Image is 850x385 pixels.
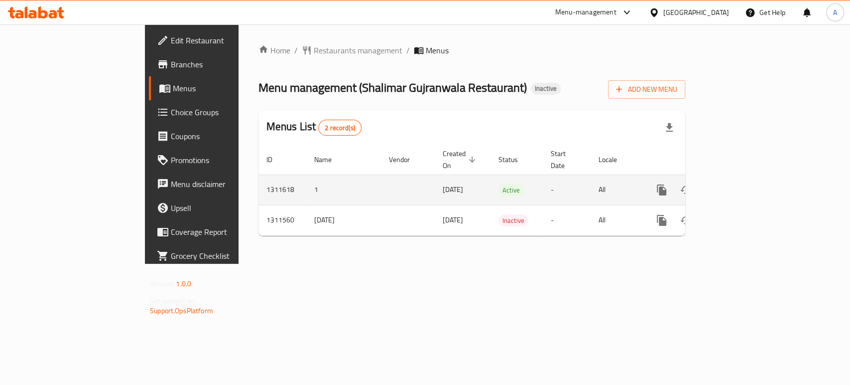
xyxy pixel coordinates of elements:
span: Name [314,154,345,166]
a: Menu disclaimer [149,172,287,196]
div: [GEOGRAPHIC_DATA] [663,7,729,18]
nav: breadcrumb [258,44,685,56]
span: [DATE] [443,213,463,226]
span: Add New Menu [616,83,677,96]
span: Restaurants management [314,44,402,56]
span: Menus [426,44,449,56]
td: [DATE] [306,205,381,235]
div: Export file [657,116,681,140]
a: Upsell [149,196,287,220]
button: Add New Menu [608,80,685,99]
td: All [591,205,642,235]
a: Promotions [149,148,287,172]
span: A [833,7,837,18]
span: Branches [171,58,279,70]
span: Promotions [171,154,279,166]
span: Locale [599,154,630,166]
a: Choice Groups [149,100,287,124]
td: 1 [306,175,381,205]
a: Coupons [149,124,287,148]
span: Coverage Report [171,226,279,238]
a: Support.OpsPlatform [150,304,213,317]
div: Inactive [531,83,561,95]
span: Active [498,185,524,196]
span: 1.0.0 [176,277,191,290]
span: Choice Groups [171,106,279,118]
td: - [543,205,591,235]
div: Inactive [498,214,528,226]
a: Restaurants management [302,44,402,56]
a: Coverage Report [149,220,287,244]
span: Grocery Checklist [171,250,279,262]
span: Status [498,154,531,166]
a: Branches [149,52,287,76]
div: Menu-management [555,6,616,18]
span: Inactive [531,84,561,93]
span: Version: [150,277,174,290]
button: Change Status [674,208,698,232]
span: Coupons [171,130,279,142]
h2: Menus List [266,119,362,136]
span: ID [266,154,285,166]
table: enhanced table [258,145,753,236]
a: Grocery Checklist [149,244,287,268]
li: / [406,44,410,56]
span: Upsell [171,202,279,214]
button: more [650,208,674,232]
span: [DATE] [443,183,463,196]
span: Edit Restaurant [171,34,279,46]
li: / [294,44,298,56]
span: Get support on: [150,294,196,307]
span: Inactive [498,215,528,226]
div: Total records count [318,120,362,136]
button: Change Status [674,178,698,202]
button: more [650,178,674,202]
td: - [543,175,591,205]
span: Menus [173,82,279,94]
span: Menu disclaimer [171,178,279,190]
span: Vendor [389,154,423,166]
th: Actions [642,145,753,175]
a: Edit Restaurant [149,28,287,52]
span: Created On [443,148,479,172]
a: Menus [149,76,287,100]
span: Start Date [551,148,579,172]
span: 2 record(s) [319,123,361,133]
td: All [591,175,642,205]
span: Menu management ( Shalimar Gujranwala Restaurant ) [258,76,527,99]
